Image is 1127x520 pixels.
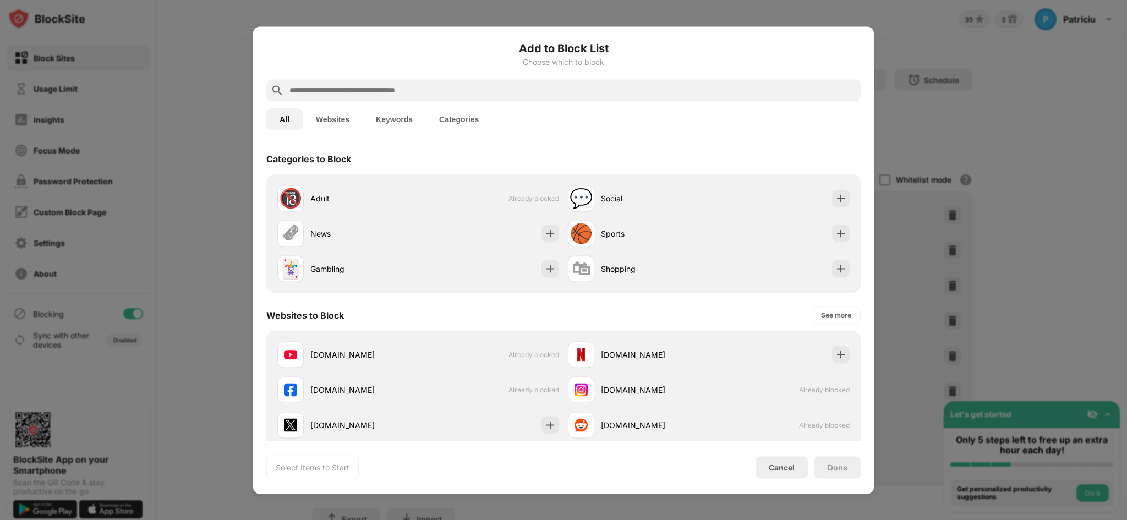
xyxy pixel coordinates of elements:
div: Categories to Block [266,153,351,164]
div: Select Items to Start [276,462,349,473]
div: 💬 [570,187,593,210]
div: Gambling [310,263,418,275]
span: Already blocked [508,386,559,394]
img: favicons [575,383,588,396]
img: favicons [284,418,297,431]
button: Websites [303,108,363,130]
div: Adult [310,193,418,204]
img: search.svg [271,84,284,97]
div: Done [828,463,847,472]
h6: Add to Block List [266,40,861,56]
div: 🏀 [570,222,593,245]
div: Sports [601,228,709,239]
div: [DOMAIN_NAME] [310,419,418,431]
div: 🔞 [279,187,302,210]
button: Categories [426,108,492,130]
div: Websites to Block [266,309,344,320]
div: 🃏 [279,258,302,280]
div: [DOMAIN_NAME] [601,419,709,431]
div: [DOMAIN_NAME] [601,384,709,396]
button: All [266,108,303,130]
div: See more [821,309,851,320]
div: [DOMAIN_NAME] [601,349,709,360]
button: Keywords [363,108,426,130]
span: Already blocked [799,421,850,429]
div: 🛍 [572,258,590,280]
div: [DOMAIN_NAME] [310,349,418,360]
div: Shopping [601,263,709,275]
img: favicons [284,348,297,361]
span: Already blocked [799,386,850,394]
div: 🗞 [281,222,300,245]
img: favicons [575,348,588,361]
div: News [310,228,418,239]
div: [DOMAIN_NAME] [310,384,418,396]
span: Already blocked [508,351,559,359]
span: Already blocked [508,194,559,202]
img: favicons [284,383,297,396]
div: Cancel [769,463,795,472]
div: Social [601,193,709,204]
div: Choose which to block [266,57,861,66]
img: favicons [575,418,588,431]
